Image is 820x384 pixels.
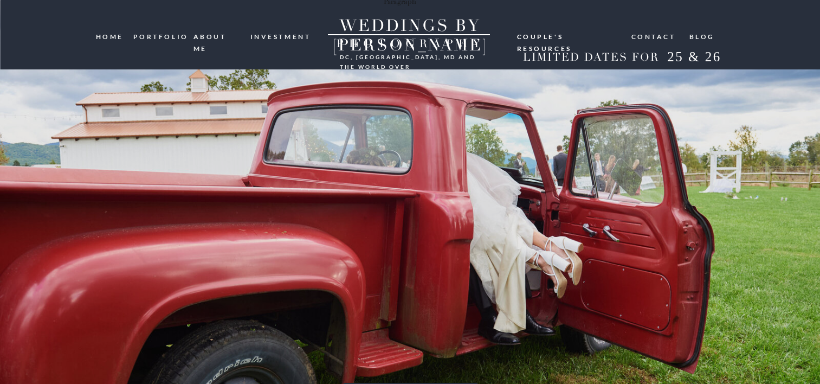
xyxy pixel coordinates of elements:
a: ABOUT ME [193,31,243,41]
a: investment [250,31,312,41]
h2: LIMITED DATES FOR [519,51,663,65]
h2: 25 & 26 [659,49,730,68]
a: portfolio [133,31,185,41]
a: HOME [96,31,126,42]
a: blog [689,31,715,41]
a: Couple's resources [517,31,621,40]
a: Contact [631,31,677,41]
h3: DC, [GEOGRAPHIC_DATA], md and the world over [340,52,479,61]
a: WEDDINGS BY [PERSON_NAME] [311,16,509,35]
